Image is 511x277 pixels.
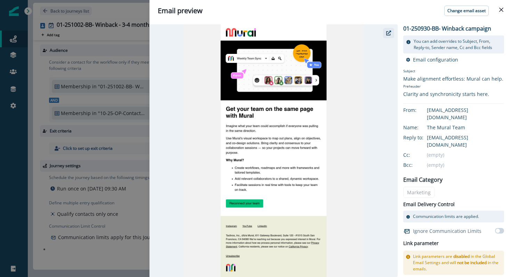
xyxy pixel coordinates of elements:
[406,56,458,63] button: Email configuration
[158,6,503,16] div: Email preview
[403,151,438,158] div: Cc:
[427,106,504,121] div: [EMAIL_ADDRESS][DOMAIN_NAME]
[403,68,503,75] p: Subject
[403,90,503,98] div: Clarity and synchronicity starts here.
[403,134,438,141] div: Reply to:
[457,260,487,266] span: not be included
[413,227,481,235] p: Ignore Communication Limits
[427,161,504,169] div: (empty)
[427,151,504,158] div: (empty)
[453,253,470,259] span: disabled
[427,134,504,148] div: [EMAIL_ADDRESS][DOMAIN_NAME]
[414,38,501,51] p: You can add overrides to Subject, From, Reply-to, Sender name, Cc and Bcc fields
[496,4,507,15] button: Close
[403,106,438,114] div: From:
[403,239,439,248] h2: Link parameter
[403,161,438,169] div: Bcc:
[413,56,458,63] p: Email configuration
[403,82,503,90] p: Preheader
[413,213,479,220] p: Communication limits are applied.
[427,124,504,131] div: The Mural Team
[403,75,503,82] div: Make alignment effortless: Mural can help.
[413,253,501,272] p: Link parameters are in the Global Email Settings and will in the emails.
[403,176,443,184] p: Email Category
[444,6,489,16] button: Change email asset
[403,24,491,33] p: 01-250930-BB- Winback campaign
[403,124,438,131] div: Name:
[403,201,455,208] p: Email Delivery Control
[183,24,364,277] img: email asset unavailable
[447,8,486,13] p: Change email asset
